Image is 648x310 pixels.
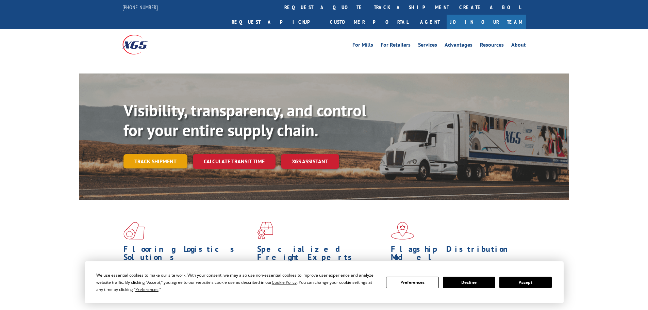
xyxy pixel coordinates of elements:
[511,42,526,50] a: About
[352,42,373,50] a: For Mills
[325,15,413,29] a: Customer Portal
[391,245,519,265] h1: Flagship Distribution Model
[443,277,495,288] button: Decline
[480,42,504,50] a: Resources
[272,279,297,285] span: Cookie Policy
[445,42,472,50] a: Advantages
[391,222,414,240] img: xgs-icon-flagship-distribution-model-red
[381,42,411,50] a: For Retailers
[96,272,378,293] div: We use essential cookies to make our site work. With your consent, we may also use non-essential ...
[123,100,366,141] b: Visibility, transparency, and control for your entire supply chain.
[123,222,145,240] img: xgs-icon-total-supply-chain-intelligence-red
[227,15,325,29] a: Request a pickup
[257,245,386,265] h1: Specialized Freight Experts
[386,277,438,288] button: Preferences
[123,245,252,265] h1: Flooring Logistics Solutions
[122,4,158,11] a: [PHONE_NUMBER]
[499,277,552,288] button: Accept
[135,287,159,292] span: Preferences
[413,15,447,29] a: Agent
[193,154,276,169] a: Calculate transit time
[257,222,273,240] img: xgs-icon-focused-on-flooring-red
[418,42,437,50] a: Services
[281,154,339,169] a: XGS ASSISTANT
[85,261,564,303] div: Cookie Consent Prompt
[447,15,526,29] a: Join Our Team
[123,154,187,168] a: Track shipment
